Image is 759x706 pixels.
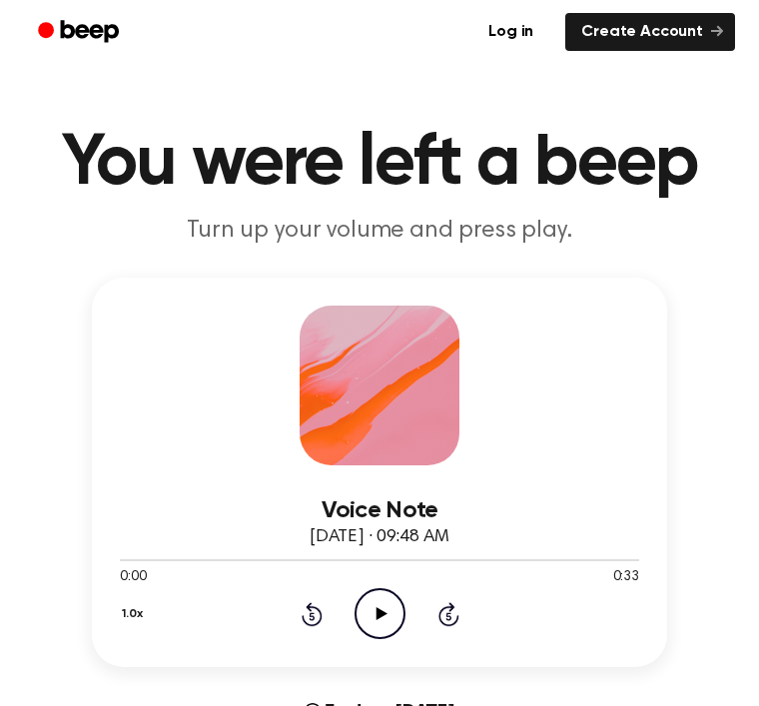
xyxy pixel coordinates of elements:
span: 0:33 [613,567,639,588]
h1: You were left a beep [24,128,735,200]
button: 1.0x [120,597,150,631]
h3: Voice Note [120,497,639,524]
span: [DATE] · 09:48 AM [310,528,449,546]
span: 0:00 [120,567,146,588]
a: Beep [24,13,137,52]
a: Create Account [565,13,735,51]
a: Log in [468,9,553,55]
p: Turn up your volume and press play. [24,216,735,246]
